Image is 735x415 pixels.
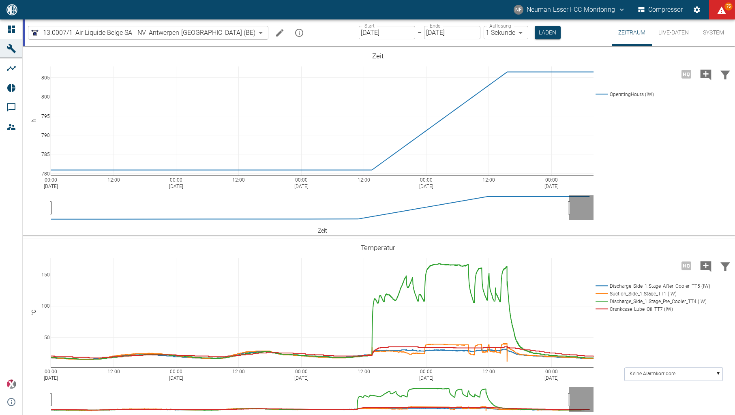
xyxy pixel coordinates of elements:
[30,28,255,38] a: 13.0007/1_Air Liquide Belge SA - NV_Antwerpen-[GEOGRAPHIC_DATA] (BE)
[724,2,733,11] span: 75
[535,26,561,39] button: Laden
[364,22,375,29] label: Start
[291,25,307,41] button: mission info
[630,371,675,377] text: Keine Alarmkorridore
[514,5,523,15] div: NF
[484,26,528,39] div: 1 Sekunde
[272,25,288,41] button: Machine bearbeiten
[6,4,18,15] img: logo
[424,26,480,39] input: DD.MM.YYYY
[636,2,685,17] button: Compressor
[430,22,440,29] label: Ende
[716,255,735,276] button: Daten filtern
[489,22,511,29] label: Auflösung
[359,26,415,39] input: DD.MM.YYYY
[43,28,255,37] span: 13.0007/1_Air Liquide Belge SA - NV_Antwerpen-[GEOGRAPHIC_DATA] (BE)
[690,2,704,17] button: Einstellungen
[677,261,696,269] span: Hohe Auflösung nur für Zeiträume von <3 Tagen verfügbar
[695,19,732,46] button: System
[677,70,696,77] span: Hohe Auflösung nur für Zeiträume von <3 Tagen verfügbar
[652,19,695,46] button: Live-Daten
[696,64,716,85] button: Kommentar hinzufügen
[716,64,735,85] button: Daten filtern
[512,2,627,17] button: fcc-monitoring@neuman-esser.com
[696,255,716,276] button: Kommentar hinzufügen
[612,19,652,46] button: Zeitraum
[418,28,422,37] p: –
[6,379,16,389] img: Xplore Logo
